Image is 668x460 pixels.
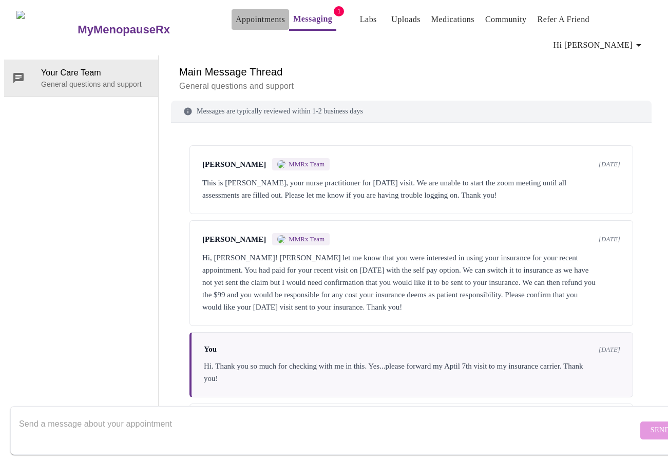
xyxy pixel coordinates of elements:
a: Uploads [391,12,421,27]
button: Medications [427,9,479,30]
a: MyMenopauseRx [77,12,211,48]
span: 1 [334,6,344,16]
div: Your Care TeamGeneral questions and support [4,60,158,97]
span: MMRx Team [289,160,325,168]
a: Medications [431,12,474,27]
span: [DATE] [599,160,620,168]
button: Refer a Friend [533,9,594,30]
button: Hi [PERSON_NAME] [549,35,649,55]
a: Labs [360,12,377,27]
span: [DATE] [599,235,620,243]
a: Community [485,12,527,27]
span: [DATE] [599,346,620,354]
button: Uploads [387,9,425,30]
button: Community [481,9,531,30]
div: Messages are typically reviewed within 1-2 business days [171,101,652,123]
span: You [204,345,217,354]
p: General questions and support [41,79,150,89]
span: Your Care Team [41,67,150,79]
span: [PERSON_NAME] [202,160,266,169]
span: [PERSON_NAME] [202,235,266,244]
span: MMRx Team [289,235,325,243]
img: MyMenopauseRx Logo [16,11,77,49]
a: Refer a Friend [538,12,590,27]
p: General questions and support [179,80,643,92]
a: Appointments [236,12,285,27]
button: Appointments [232,9,289,30]
textarea: Send a message about your appointment [19,414,638,447]
img: MMRX [277,160,285,168]
img: MMRX [277,235,285,243]
div: Hi, [PERSON_NAME]! [PERSON_NAME] let me know that you were interested in using your insurance for... [202,252,620,313]
div: This is [PERSON_NAME], your nurse practitioner for [DATE] visit. We are unable to start the zoom ... [202,177,620,201]
h6: Main Message Thread [179,64,643,80]
h3: MyMenopauseRx [78,23,170,36]
button: Labs [352,9,385,30]
a: Messaging [293,12,332,26]
button: Messaging [289,9,336,31]
span: Hi [PERSON_NAME] [554,38,645,52]
div: Hi. Thank you so much for checking with me in this. Yes...please forward my Aptil 7th visit to my... [204,360,620,385]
